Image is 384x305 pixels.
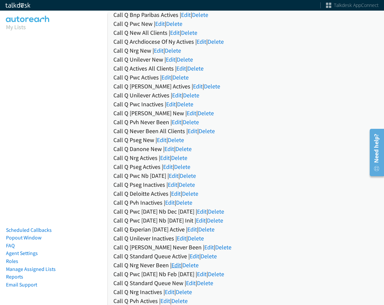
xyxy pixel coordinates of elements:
[183,118,199,126] a: Delete
[113,46,378,55] div: Call Q Nrg New | |
[201,252,217,260] a: Delete
[113,100,378,109] div: Call Q Pwc Inactives | |
[207,217,223,224] a: Delete
[326,2,379,9] a: Talkdesk AppConnect
[176,288,192,296] a: Delete
[6,258,18,264] a: Roles
[164,145,174,153] a: Edit
[172,91,182,99] a: Edit
[6,250,38,256] a: Agent Settings
[6,274,23,280] a: Reports
[171,154,187,162] a: Delete
[160,154,170,162] a: Edit
[113,234,378,243] div: Call Q Unilever Inactives | |
[161,74,171,81] a: Edit
[165,199,175,206] a: Edit
[113,144,378,153] div: Call Q Danone New | |
[172,74,189,81] a: Delete
[176,199,192,206] a: Delete
[196,217,206,224] a: Edit
[113,55,378,64] div: Call Q Unilever New | |
[113,109,378,118] div: Call Q [PERSON_NAME] New | |
[198,109,214,117] a: Delete
[365,126,384,179] iframe: Resource Center
[179,181,195,188] a: Delete
[187,226,197,233] a: Edit
[168,136,184,144] a: Delete
[198,226,215,233] a: Delete
[183,91,199,99] a: Delete
[6,23,26,31] a: My Lists
[113,73,378,82] div: Call Q Pwc Actives | |
[182,190,198,197] a: Delete
[208,208,224,215] a: Delete
[113,252,378,261] div: Call Q Standard Queue Active | |
[113,287,378,296] div: Call Q Nrg Inactives | |
[113,261,378,270] div: Call Q Nrg Never Been | |
[176,65,186,72] a: Edit
[192,11,208,19] a: Delete
[186,279,196,287] a: Edit
[199,127,215,135] a: Delete
[193,82,203,90] a: Edit
[170,29,180,36] a: Edit
[204,243,214,251] a: Edit
[6,266,56,272] a: Manage Assigned Lists
[113,198,378,207] div: Call Q Pvh Inactives | |
[113,171,378,180] div: Call Q Pwc Nb [DATE] | |
[6,281,37,288] a: Email Support
[113,127,378,135] div: Call Q Never Been All Clients | |
[113,180,378,189] div: Call Q Pseg Inactives | |
[113,216,378,225] div: Call Q Pwc [DATE] Nb [DATE] Init | |
[155,20,165,27] a: Edit
[197,38,206,45] a: Edit
[181,11,191,19] a: Edit
[113,135,378,144] div: Call Q Pseg New | |
[171,261,181,269] a: Edit
[113,37,378,46] div: Call Q Archdiocese Of Ny Actives | |
[177,100,193,108] a: Delete
[172,118,181,126] a: Edit
[204,82,220,90] a: Delete
[188,234,204,242] a: Delete
[168,181,177,188] a: Edit
[113,118,378,127] div: Call Q Pvh Never Been | |
[113,64,378,73] div: Call Q Actives All Clients | |
[166,56,175,63] a: Edit
[166,20,182,27] a: Delete
[182,261,199,269] a: Delete
[113,162,378,171] div: Call Q Pseg Actives | |
[113,243,378,252] div: Call Q [PERSON_NAME] Never Been | |
[187,109,196,117] a: Edit
[113,270,378,279] div: Call Q Pwc [DATE] Nb Feb [DATE] | |
[197,270,207,278] a: Edit
[166,100,176,108] a: Edit
[174,163,190,171] a: Delete
[180,172,196,179] a: Delete
[113,10,378,19] div: Call Q Bnp Paribas Actives | |
[165,47,181,54] a: Delete
[188,127,197,135] a: Edit
[6,227,52,233] a: Scheduled Callbacks
[113,279,378,287] div: Call Q Standard Queue New | |
[190,252,199,260] a: Edit
[160,297,170,305] a: Edit
[177,56,193,63] a: Delete
[215,243,231,251] a: Delete
[177,234,186,242] a: Edit
[181,29,197,36] a: Delete
[6,242,15,249] a: FAQ
[171,297,188,305] a: Delete
[171,190,181,197] a: Edit
[113,225,378,234] div: Call Q Experian [DATE] Active | |
[113,189,378,198] div: Call Q Deloitte Actives | |
[154,47,163,54] a: Edit
[175,145,192,153] a: Delete
[113,19,378,28] div: Call Q Pwc New | |
[113,153,378,162] div: Call Q Nrg Actives | |
[197,279,213,287] a: Delete
[187,65,204,72] a: Delete
[113,91,378,100] div: Call Q Unilever Actives | |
